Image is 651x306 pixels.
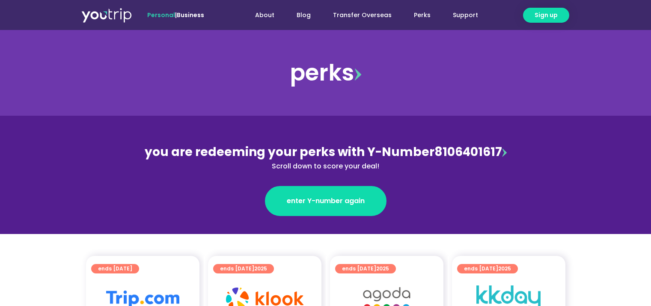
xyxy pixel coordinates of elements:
[91,264,139,273] a: ends [DATE]
[140,143,511,171] div: 8106401617
[98,264,132,273] span: ends [DATE]
[523,8,569,23] a: Sign up
[244,7,285,23] a: About
[285,7,322,23] a: Blog
[464,264,511,273] span: ends [DATE]
[535,11,558,20] span: Sign up
[403,7,442,23] a: Perks
[335,264,396,273] a: ends [DATE]2025
[342,264,389,273] span: ends [DATE]
[220,264,267,273] span: ends [DATE]
[457,264,518,273] a: ends [DATE]2025
[147,11,204,19] span: |
[498,265,511,272] span: 2025
[254,265,267,272] span: 2025
[287,196,365,206] span: enter Y-number again
[227,7,489,23] nav: Menu
[213,264,274,273] a: ends [DATE]2025
[322,7,403,23] a: Transfer Overseas
[145,144,434,160] span: you are redeeming your perks with Y-Number
[147,11,175,19] span: Personal
[442,7,489,23] a: Support
[140,161,511,171] div: Scroll down to score your deal!
[265,186,386,216] a: enter Y-number again
[177,11,204,19] a: Business
[376,265,389,272] span: 2025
